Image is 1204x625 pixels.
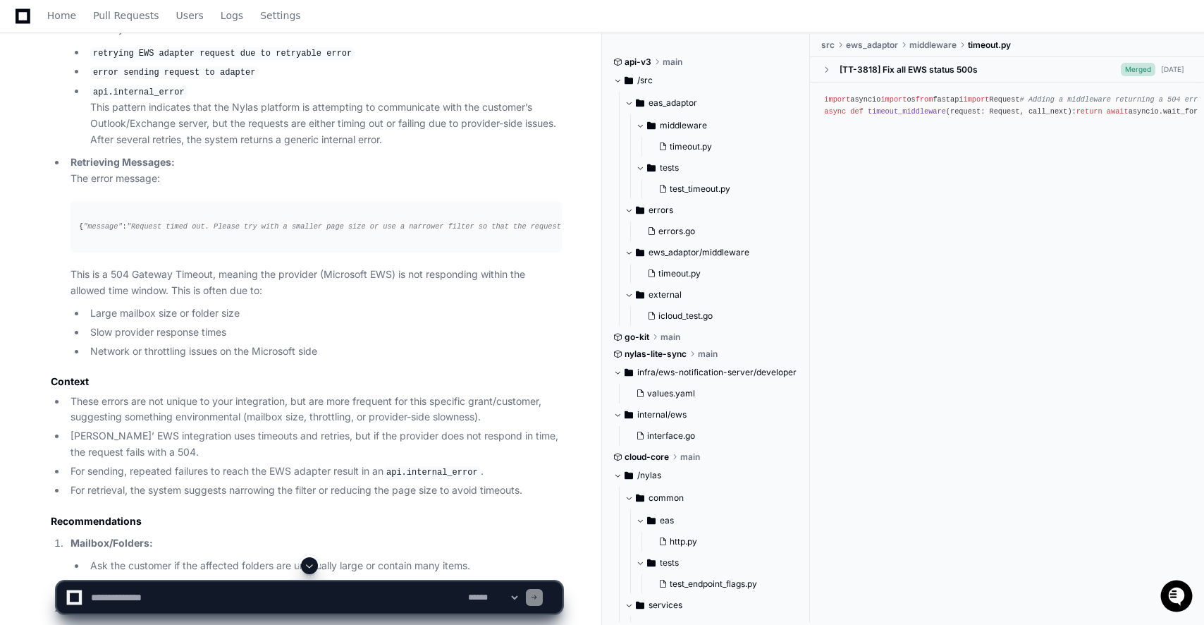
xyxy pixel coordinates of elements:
strong: Mailbox/Folders: [70,537,153,549]
iframe: Open customer support [1159,578,1197,617]
div: Welcome [14,56,257,79]
div: [DATE] [1161,64,1184,75]
a: Powered byPylon [99,147,171,159]
span: /nylas [637,470,661,481]
code: api.internal_error [90,86,188,99]
button: ews_adaptor/middleware [625,241,799,264]
button: tests [636,157,799,179]
li: [PERSON_NAME]’ EWS integration uses timeouts and retries, but if the provider does not respond in... [66,428,562,461]
span: middleware [909,40,957,51]
span: Users [176,11,204,20]
span: main [698,348,718,360]
span: from [916,95,933,104]
span: timeout_middleware [868,107,946,116]
button: errors [625,199,799,222]
span: Logs [221,11,243,20]
strong: Retrieving Messages: [70,156,175,168]
span: errors.go [658,226,695,237]
span: main [663,56,682,68]
span: return [1076,107,1102,116]
h3: Recommendations [51,514,562,528]
button: values.yaml [630,384,791,403]
span: "Request timed out. Please try with a smaller page size or use a narrower filter so that the requ... [127,222,756,231]
span: Settings [260,11,300,20]
span: tests [660,162,679,174]
span: external [649,289,682,301]
span: eas [660,515,674,526]
span: src [821,40,835,51]
svg: Directory [647,554,656,571]
img: 1736555170064-99ba0984-63c1-480f-8ee9-699278ef63ed [14,105,39,131]
li: Large mailbox size or folder size [86,305,562,322]
svg: Directory [625,467,633,484]
button: /nylas [613,464,799,487]
button: middleware [636,114,799,137]
svg: Directory [636,202,644,219]
span: common [649,492,684,504]
button: /src [613,69,799,92]
button: timeout.py [641,264,791,284]
button: eas_adaptor [625,92,799,114]
code: error sending request to adapter [90,66,258,79]
span: /src [637,75,653,86]
span: values.yaml [647,388,695,399]
button: errors.go [641,222,791,241]
span: middleware [660,120,707,131]
li: This pattern indicates that the Nylas platform is attempting to communicate with the customer’s O... [86,83,562,148]
svg: Directory [647,117,656,134]
span: cloud-core [625,451,669,463]
svg: Directory [647,512,656,529]
span: request: Request, call_next [950,107,1067,116]
svg: Directory [636,244,644,261]
span: Home [47,11,76,20]
span: timeout.py [658,268,701,279]
span: errors [649,205,673,216]
svg: Directory [625,364,633,381]
li: Slow provider response times [86,324,562,341]
div: { : , : } [79,221,553,233]
svg: Directory [647,159,656,176]
span: api-v3 [625,56,651,68]
svg: Directory [636,490,644,506]
span: main [661,332,680,343]
button: internal/ews [613,403,799,426]
span: internal/ews [637,409,687,420]
span: import [824,95,850,104]
li: These errors are not unique to your integration, but are more frequent for this specific grant/cu... [66,394,562,426]
span: Merged [1121,63,1155,76]
li: For sending, repeated failures to reach the EWS adapter result in an . [66,463,562,480]
svg: Directory [636,95,644,111]
div: Start new chat [48,105,231,119]
span: timeout.py [670,141,712,152]
button: http.py [653,532,802,552]
div: [TT-3818] Fix all EWS status 500s [840,64,978,75]
span: timeout.py [968,40,1011,51]
span: import [964,95,990,104]
img: PlayerZero [14,14,42,42]
svg: Directory [636,286,644,303]
span: interface.go [647,430,695,442]
h3: Context [51,375,562,389]
span: go-kit [625,332,649,343]
span: Pylon [140,148,171,159]
span: icloud_test.go [658,310,713,322]
svg: Directory [625,72,633,89]
span: def [850,107,863,116]
p: This is a 504 Gateway Timeout, meaning the provider (Microsoft EWS) is not responding within the ... [70,267,562,299]
span: infra/ews-notification-server/developer [637,367,797,378]
code: api.internal_error [383,466,481,479]
button: icloud_test.go [641,306,791,326]
svg: Directory [625,406,633,423]
button: eas [636,509,811,532]
code: retrying EWS adapter request due to retryable error [90,47,355,60]
button: Start new chat [240,109,257,126]
span: Pull Requests [93,11,159,20]
li: Network or throttling issues on the Microsoft side [86,344,562,360]
span: ews_adaptor [846,40,898,51]
button: external [625,284,799,306]
span: eas_adaptor [649,97,697,109]
p: The error message: [70,154,562,187]
button: infra/ews-notification-server/developer [613,361,799,384]
span: ews_adaptor/middleware [649,247,749,258]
